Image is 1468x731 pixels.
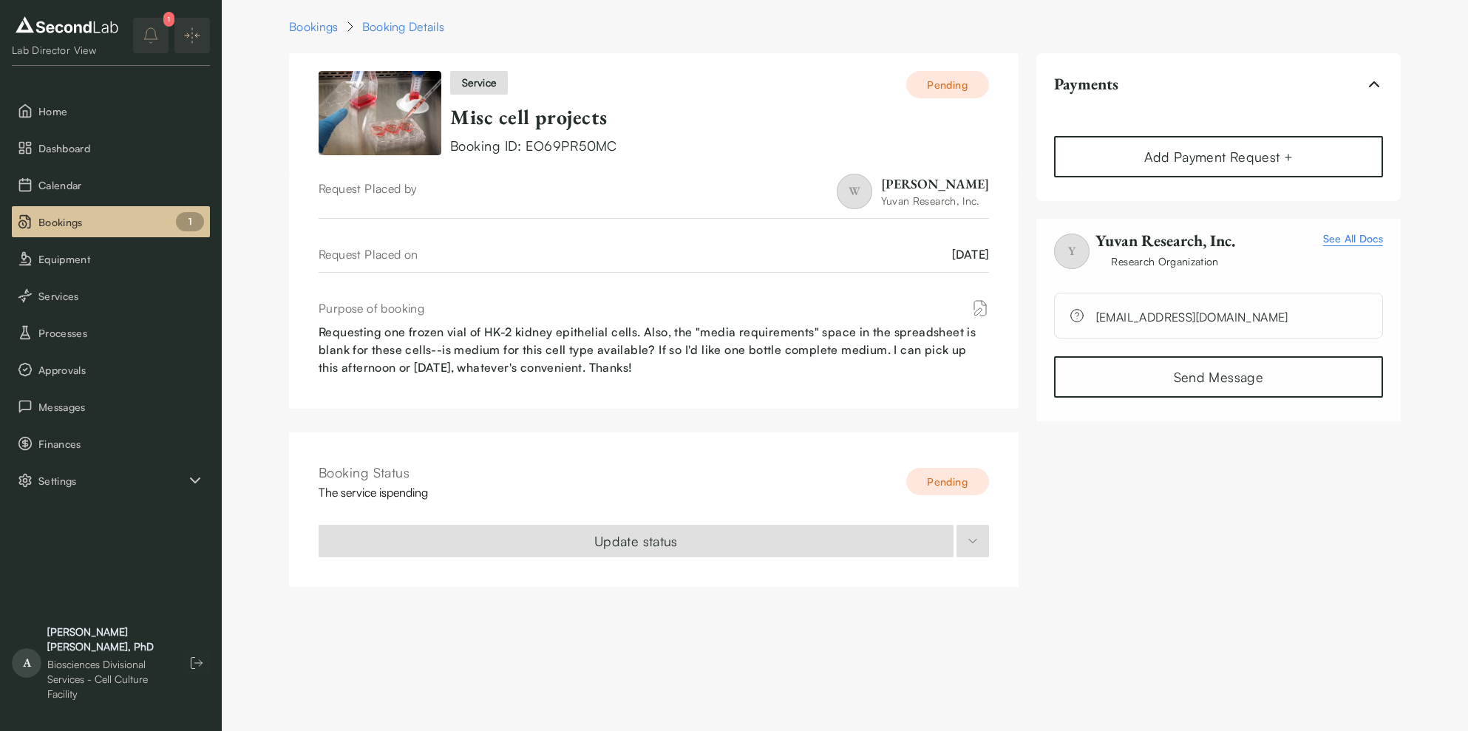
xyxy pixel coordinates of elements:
div: Booking Details [362,18,445,35]
span: Approvals [38,362,204,378]
img: logo [12,13,122,37]
span: EO69PR50MC [526,137,617,154]
span: Payments [1054,74,1118,95]
span: [DATE] [952,245,988,263]
button: Calendar [12,169,210,200]
div: Request Placed on [319,245,418,263]
span: Y [1054,234,1090,269]
div: Booking ID: [450,136,989,156]
div: Booking Status [319,462,428,483]
div: 1 [176,212,204,231]
div: Yuvan Research, Inc. [881,193,989,208]
div: The service is pending [319,483,428,501]
div: Pending [906,71,989,98]
div: Misc cell projects [450,104,989,130]
a: Misc cell projects [450,103,608,130]
span: Finances [38,436,204,452]
a: YYuvan Research, Inc.Research Organization [1054,231,1235,293]
li: Bookings [12,206,210,237]
a: Bookings [289,18,339,35]
img: Misc cell projects [319,71,441,155]
button: Approvals [12,354,210,385]
button: Messages [12,391,210,422]
div: Pending [906,468,989,495]
button: Services [12,280,210,311]
button: Bookings 1 pending [12,206,210,237]
button: Processes [12,317,210,348]
span: Services [38,288,204,304]
button: Update status [319,525,954,557]
span: Equipment [38,251,204,267]
button: Expand/Collapse sidebar [174,18,210,53]
span: Home [38,103,204,119]
div: Request Placed by [319,180,418,209]
div: Purpose of booking [319,299,424,317]
button: notifications [133,18,169,53]
button: Finances [12,428,210,459]
button: update-status [956,525,989,557]
div: Payments [1054,103,1383,133]
div: [PERSON_NAME] [881,174,989,193]
span: See All Docs [1323,231,1383,246]
span: Messages [38,399,204,415]
a: View item [319,71,441,156]
div: 1 [163,12,174,27]
span: W [837,174,872,209]
span: Dashboard [38,140,204,156]
div: Lab Director View [12,43,122,58]
a: W[PERSON_NAME]Yuvan Research, Inc. [837,174,989,209]
button: Add Payment Request + [1054,136,1383,177]
span: Settings [38,473,186,489]
button: Payments [1054,65,1383,103]
span: Bookings [38,214,204,230]
button: Dashboard [12,132,210,163]
button: Home [12,95,210,126]
span: Research Organization [1095,254,1235,269]
button: Settings [12,465,210,496]
span: Processes [38,325,204,341]
span: Yuvan Research, Inc. [1095,231,1235,251]
button: Equipment [12,243,210,274]
a: Send Message [1054,356,1383,398]
div: Requesting one frozen vial of HK-2 kidney epithelial cells. Also, the "media requirements" space ... [319,323,989,376]
div: service [450,71,508,95]
span: Calendar [38,177,204,193]
div: Settings sub items [12,465,210,496]
a: [EMAIL_ADDRESS][DOMAIN_NAME] [1096,308,1288,314]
